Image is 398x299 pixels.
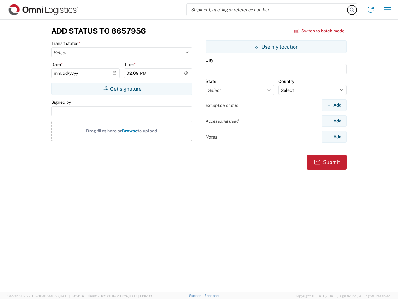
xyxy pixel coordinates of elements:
[128,294,152,298] span: [DATE] 10:16:38
[124,62,136,67] label: Time
[206,57,213,63] label: City
[294,26,345,36] button: Switch to batch mode
[51,62,63,67] label: Date
[189,294,205,297] a: Support
[59,294,84,298] span: [DATE] 09:51:04
[206,102,238,108] label: Exception status
[278,78,294,84] label: Country
[87,294,152,298] span: Client: 2025.20.0-8b113f4
[51,83,192,95] button: Get signature
[322,99,347,111] button: Add
[307,155,347,170] button: Submit
[206,40,347,53] button: Use my location
[206,78,216,84] label: State
[322,131,347,143] button: Add
[51,40,80,46] label: Transit status
[122,128,137,133] span: Browse
[51,26,146,36] h3: Add Status to 8657956
[322,115,347,127] button: Add
[86,128,122,133] span: Drag files here or
[137,128,157,133] span: to upload
[187,4,348,16] input: Shipment, tracking or reference number
[206,134,217,140] label: Notes
[51,99,71,105] label: Signed by
[205,294,220,297] a: Feedback
[295,293,391,299] span: Copyright © [DATE]-[DATE] Agistix Inc., All Rights Reserved
[7,294,84,298] span: Server: 2025.20.0-710e05ee653
[206,118,239,124] label: Accessorial used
